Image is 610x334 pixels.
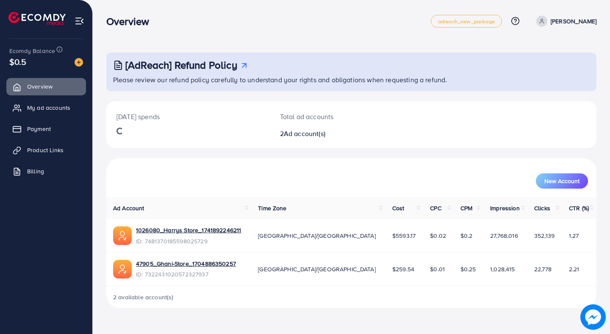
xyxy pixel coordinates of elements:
span: New Account [544,178,579,184]
span: $0.2 [460,231,473,240]
span: $0.02 [430,231,446,240]
span: 352,139 [534,231,555,240]
span: CPC [430,204,441,212]
span: $0.01 [430,265,445,273]
span: My ad accounts [27,103,70,112]
span: 2.21 [569,265,579,273]
span: 27,768,016 [490,231,518,240]
img: logo [8,12,66,25]
span: CPM [460,204,472,212]
span: [GEOGRAPHIC_DATA]/[GEOGRAPHIC_DATA] [258,265,376,273]
img: image [580,304,606,330]
a: Billing [6,163,86,180]
a: My ad accounts [6,99,86,116]
img: ic-ads-acc.e4c84228.svg [113,260,132,278]
span: Cost [392,204,405,212]
p: Total ad accounts [280,111,382,122]
span: adreach_new_package [438,19,495,24]
span: Ecomdy Balance [9,47,55,55]
button: New Account [536,173,588,189]
span: $0.5 [9,56,27,68]
a: 47905_Ghani-Store_1704886350257 [136,259,236,268]
p: [DATE] spends [116,111,260,122]
span: Payment [27,125,51,133]
span: Ad account(s) [284,129,325,138]
span: Overview [27,82,53,91]
span: Billing [27,167,44,175]
img: image [75,58,83,67]
span: $259.54 [392,265,414,273]
h2: 2 [280,130,382,138]
span: ID: 7322431020572327937 [136,270,236,278]
a: Product Links [6,142,86,159]
img: menu [75,16,84,26]
p: [PERSON_NAME] [551,16,596,26]
span: Product Links [27,146,64,154]
img: ic-ads-acc.e4c84228.svg [113,226,132,245]
span: $0.25 [460,265,476,273]
span: CTR (%) [569,204,589,212]
span: Time Zone [258,204,286,212]
span: Impression [490,204,520,212]
p: Please review our refund policy carefully to understand your rights and obligations when requesti... [113,75,591,85]
h3: Overview [106,15,156,28]
span: 1.27 [569,231,579,240]
span: Clicks [534,204,550,212]
span: 22,778 [534,265,552,273]
span: Ad Account [113,204,144,212]
span: 2 available account(s) [113,293,174,301]
span: $5593.17 [392,231,416,240]
a: [PERSON_NAME] [533,16,596,27]
a: Overview [6,78,86,95]
a: Payment [6,120,86,137]
span: 1,028,415 [490,265,515,273]
a: adreach_new_package [431,15,502,28]
span: ID: 7481370185598025729 [136,237,241,245]
a: 1026080_Harrys Store_1741892246211 [136,226,241,234]
h3: [AdReach] Refund Policy [125,59,237,71]
span: [GEOGRAPHIC_DATA]/[GEOGRAPHIC_DATA] [258,231,376,240]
